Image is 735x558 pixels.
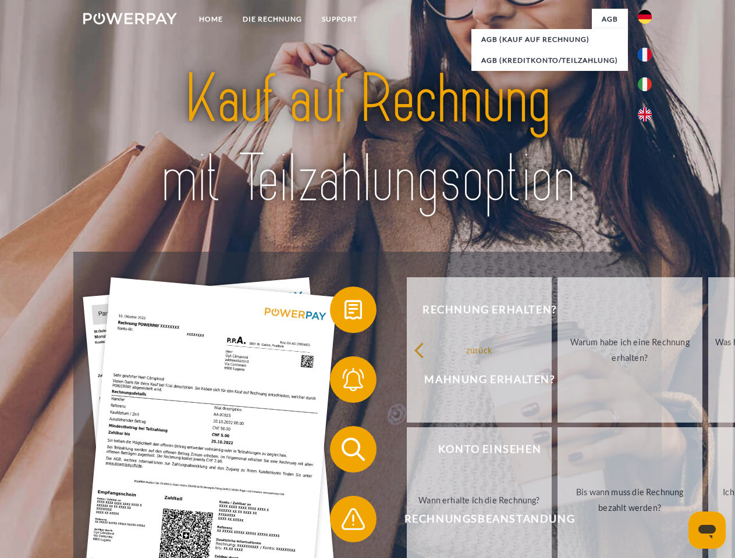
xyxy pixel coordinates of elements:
a: AGB (Kreditkonto/Teilzahlung) [471,50,628,71]
a: AGB (Kauf auf Rechnung) [471,29,628,50]
img: qb_warning.svg [339,505,368,534]
div: Bis wann muss die Rechnung bezahlt werden? [564,484,695,516]
div: zurück [414,342,545,357]
div: Warum habe ich eine Rechnung erhalten? [564,334,695,366]
a: agb [592,9,628,30]
iframe: Schaltfläche zum Öffnen des Messaging-Fensters [688,512,726,549]
button: Mahnung erhalten? [330,356,633,403]
img: qb_search.svg [339,435,368,464]
img: qb_bill.svg [339,295,368,324]
button: Rechnungsbeanstandung [330,496,633,542]
button: Rechnung erhalten? [330,287,633,333]
img: title-powerpay_de.svg [111,56,624,223]
a: Home [189,9,233,30]
img: fr [638,48,652,62]
button: Konto einsehen [330,426,633,473]
a: DIE RECHNUNG [233,9,312,30]
div: Wann erhalte ich die Rechnung? [414,492,545,507]
img: de [638,10,652,24]
a: SUPPORT [312,9,367,30]
img: it [638,77,652,91]
img: logo-powerpay-white.svg [83,13,177,24]
img: qb_bell.svg [339,365,368,394]
img: en [638,108,652,121]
